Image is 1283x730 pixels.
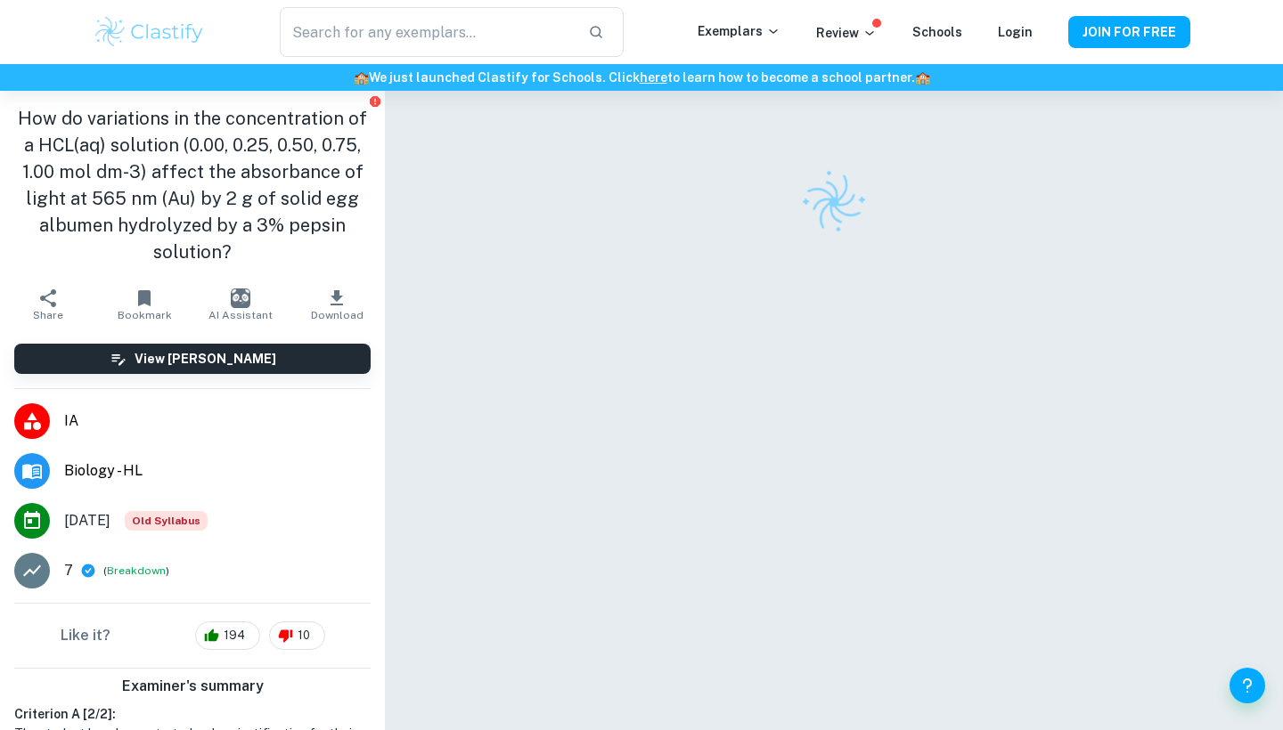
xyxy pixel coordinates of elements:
[14,344,371,374] button: View [PERSON_NAME]
[311,309,364,321] span: Download
[107,563,166,579] button: Breakdown
[14,105,371,265] h1: How do variations in the concentration of a HCL(aq) solution (0.00, 0.25, 0.50, 0.75, 1.00 mol dm...
[118,309,172,321] span: Bookmark
[103,563,169,580] span: ( )
[64,410,371,432] span: IA
[698,21,780,41] p: Exemplars
[125,511,208,531] span: Old Syllabus
[1068,16,1190,48] button: JOIN FOR FREE
[195,621,260,650] div: 194
[64,560,73,581] p: 7
[61,625,110,646] h6: Like it?
[7,676,378,697] h6: Examiner's summary
[135,349,276,369] h6: View [PERSON_NAME]
[368,94,381,108] button: Report issue
[64,460,371,482] span: Biology - HL
[96,280,192,329] button: Bookmark
[125,511,208,531] div: Starting from the May 2025 session, the Biology IA requirements have changed. It's OK to refer to...
[14,704,371,724] h6: Criterion A [ 2 / 2 ]:
[4,68,1279,87] h6: We just launched Clastify for Schools. Click to learn how to become a school partner.
[640,70,667,85] a: here
[280,7,574,57] input: Search for any exemplars...
[998,25,1033,39] a: Login
[231,288,250,308] img: AI Assistant
[1230,668,1265,703] button: Help and Feedback
[289,280,385,329] button: Download
[93,14,206,50] img: Clastify logo
[354,70,369,85] span: 🏫
[208,309,273,321] span: AI Assistant
[816,23,877,43] p: Review
[214,627,255,645] span: 194
[33,309,63,321] span: Share
[912,25,962,39] a: Schools
[192,280,289,329] button: AI Assistant
[64,510,110,531] span: [DATE]
[269,621,325,650] div: 10
[915,70,930,85] span: 🏫
[790,158,878,246] img: Clastify logo
[288,627,320,645] span: 10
